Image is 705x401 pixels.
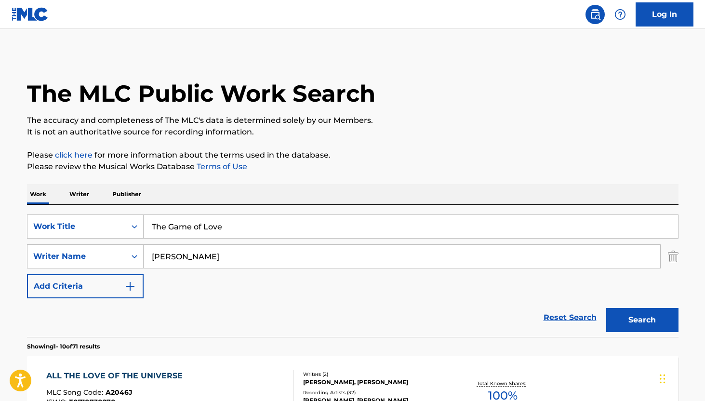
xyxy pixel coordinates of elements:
div: Recording Artists ( 32 ) [303,389,449,396]
a: Reset Search [539,307,601,328]
h1: The MLC Public Work Search [27,79,375,108]
a: click here [55,150,93,160]
img: 9d2ae6d4665cec9f34b9.svg [124,281,136,292]
button: Search [606,308,678,332]
p: The accuracy and completeness of The MLC's data is determined solely by our Members. [27,115,678,126]
a: Public Search [585,5,605,24]
div: ALL THE LOVE OF THE UNIVERSE [46,370,187,382]
img: help [614,9,626,20]
span: MLC Song Code : [46,388,106,397]
p: Showing 1 - 10 of 71 results [27,342,100,351]
div: Help [611,5,630,24]
div: Writers ( 2 ) [303,371,449,378]
button: Add Criteria [27,274,144,298]
img: Delete Criterion [668,244,678,268]
div: Writer Name [33,251,120,262]
a: Terms of Use [195,162,247,171]
p: Work [27,184,49,204]
p: Publisher [109,184,144,204]
p: Writer [67,184,92,204]
p: It is not an authoritative source for recording information. [27,126,678,138]
span: A2046J [106,388,133,397]
iframe: Chat Widget [657,355,705,401]
p: Please review the Musical Works Database [27,161,678,173]
p: Please for more information about the terms used in the database. [27,149,678,161]
div: Drag [660,364,665,393]
img: MLC Logo [12,7,49,21]
div: Work Title [33,221,120,232]
form: Search Form [27,214,678,337]
div: [PERSON_NAME], [PERSON_NAME] [303,378,449,387]
p: Total Known Shares: [477,380,529,387]
a: Log In [636,2,693,27]
img: search [589,9,601,20]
